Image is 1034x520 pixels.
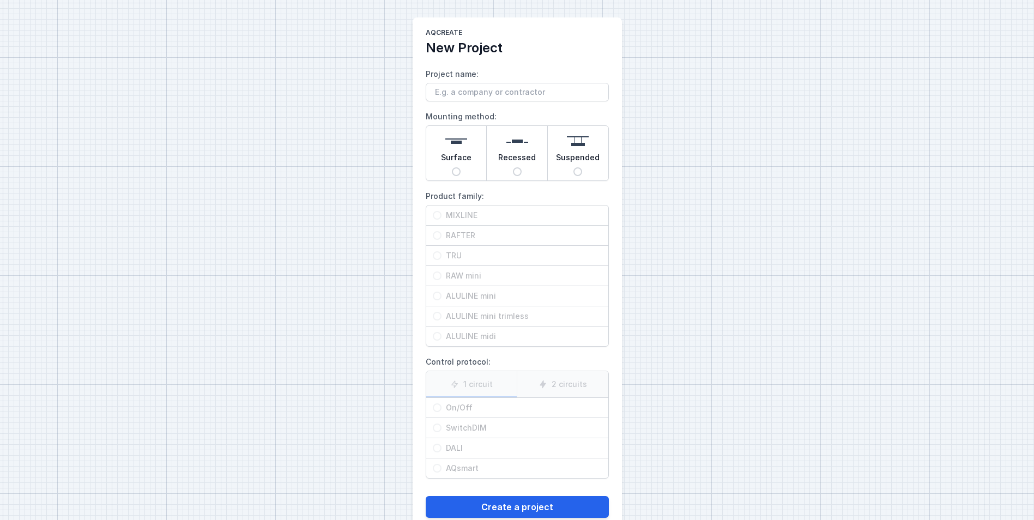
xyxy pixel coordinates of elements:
input: Project name: [426,83,609,101]
label: Mounting method: [426,108,609,181]
span: Surface [441,152,471,167]
h1: AQcreate [426,28,609,39]
img: suspended.svg [567,130,589,152]
label: Product family: [426,188,609,347]
button: Create a project [426,496,609,518]
input: Suspended [573,167,582,176]
span: Suspended [556,152,600,167]
input: Recessed [513,167,522,176]
label: Control protocol: [426,353,609,479]
h2: New Project [426,39,609,57]
img: recessed.svg [506,130,528,152]
img: surface.svg [445,130,467,152]
span: Recessed [498,152,536,167]
label: Project name: [426,65,609,101]
input: Surface [452,167,461,176]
